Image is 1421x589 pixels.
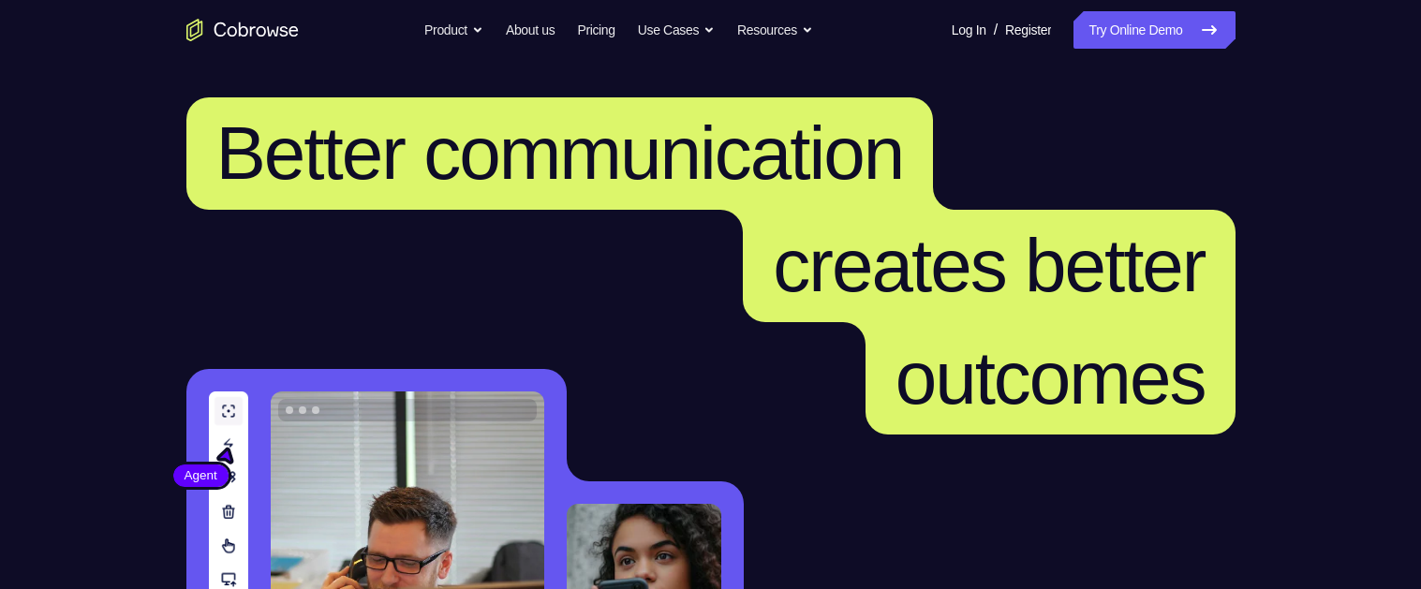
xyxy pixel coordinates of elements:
span: / [994,19,998,41]
a: Go to the home page [186,19,299,41]
button: Product [424,11,483,49]
span: Better communication [216,111,904,195]
a: Pricing [577,11,614,49]
a: Log In [952,11,986,49]
span: outcomes [896,336,1206,420]
span: Agent [173,466,229,485]
span: creates better [773,224,1205,307]
button: Resources [737,11,813,49]
a: About us [506,11,555,49]
a: Try Online Demo [1073,11,1235,49]
a: Register [1005,11,1051,49]
button: Use Cases [638,11,715,49]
